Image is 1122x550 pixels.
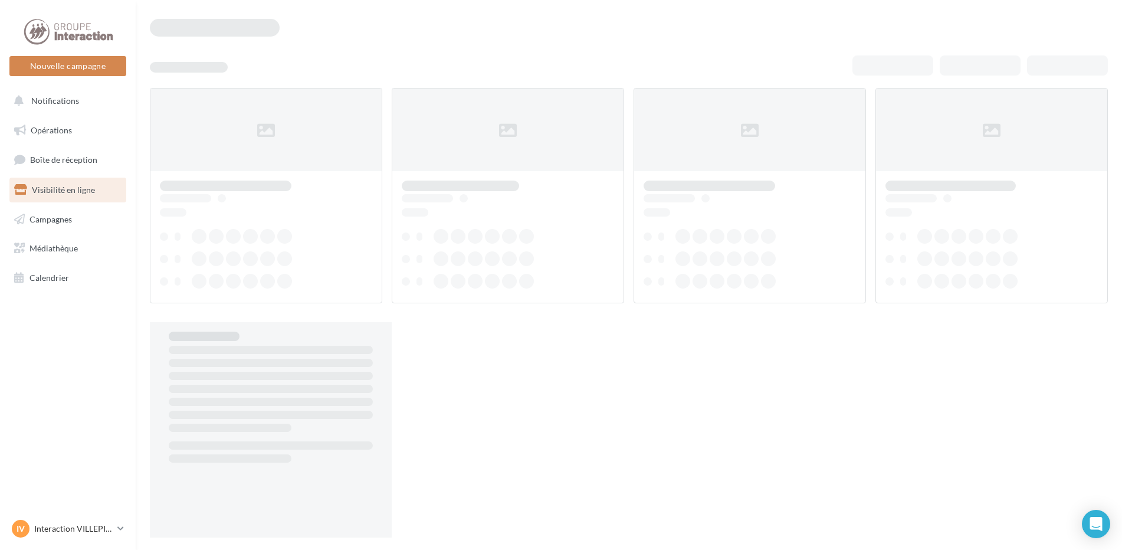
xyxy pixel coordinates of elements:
a: Visibilité en ligne [7,178,129,202]
a: Opérations [7,118,129,143]
span: Notifications [31,96,79,106]
span: Calendrier [29,273,69,283]
p: Interaction VILLEPINTE [34,523,113,535]
a: Calendrier [7,266,129,290]
span: Visibilité en ligne [32,185,95,195]
div: Open Intercom Messenger [1082,510,1110,538]
span: Médiathèque [29,243,78,253]
button: Notifications [7,89,124,113]
span: Campagnes [29,214,72,224]
button: Nouvelle campagne [9,56,126,76]
span: IV [17,523,25,535]
span: Opérations [31,125,72,135]
span: Boîte de réception [30,155,97,165]
a: IV Interaction VILLEPINTE [9,518,126,540]
a: Médiathèque [7,236,129,261]
a: Campagnes [7,207,129,232]
a: Boîte de réception [7,147,129,172]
